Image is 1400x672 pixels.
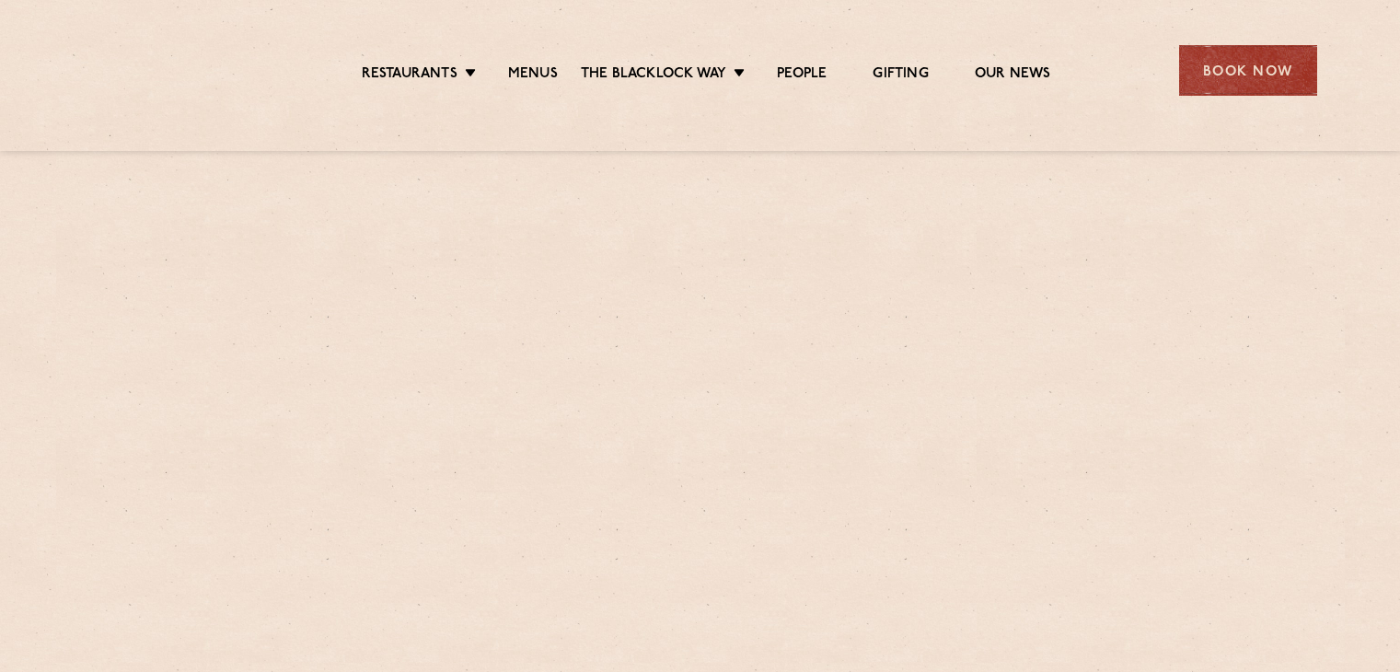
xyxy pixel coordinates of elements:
[777,65,827,86] a: People
[975,65,1051,86] a: Our News
[362,65,457,86] a: Restaurants
[84,17,243,123] img: svg%3E
[508,65,558,86] a: Menus
[873,65,928,86] a: Gifting
[581,65,726,86] a: The Blacklock Way
[1179,45,1317,96] div: Book Now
